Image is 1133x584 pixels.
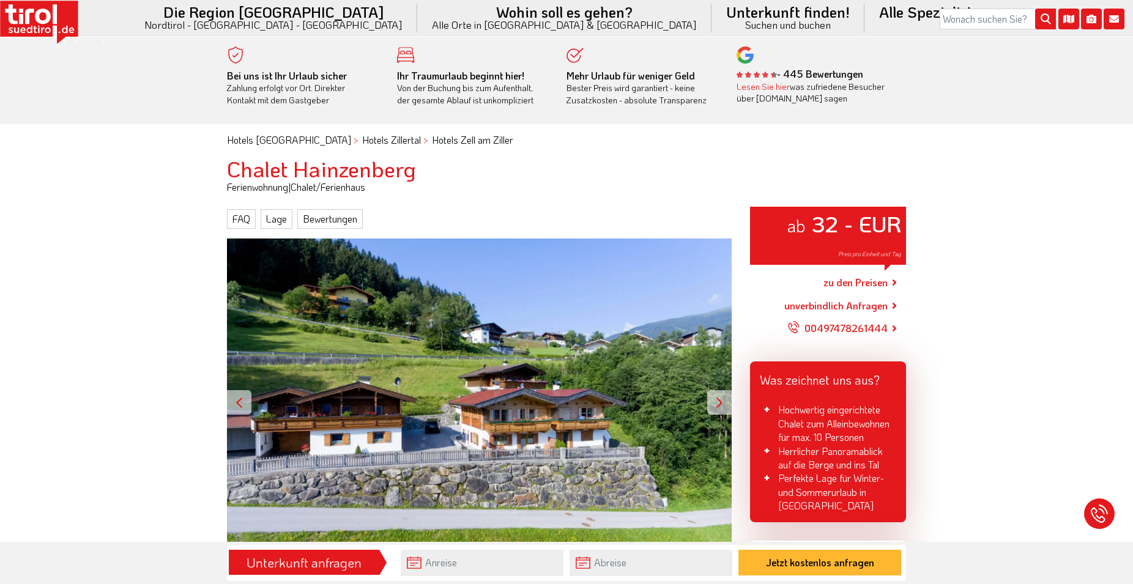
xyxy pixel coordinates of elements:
small: Nordtirol - [GEOGRAPHIC_DATA] - [GEOGRAPHIC_DATA] [144,20,403,30]
a: FAQ [227,209,256,229]
a: unverbindlich Anfragen [784,298,888,313]
small: Alle Orte in [GEOGRAPHIC_DATA] & [GEOGRAPHIC_DATA] [432,20,697,30]
div: Unterkunft anfragen [232,552,376,573]
i: Fotogalerie [1081,9,1102,29]
span: Preis pro Einheit und Tag [838,250,901,258]
small: Suchen und buchen [726,20,850,30]
button: Jetzt kostenlos anfragen [738,550,901,575]
input: Wonach suchen Sie? [940,9,1056,29]
li: Perfekte Lage für Winter- und Sommerurlaub in [GEOGRAPHIC_DATA] [760,471,896,512]
a: Hotels Zillertal [362,133,421,146]
a: Bewertungen [297,209,363,229]
img: google [737,46,754,64]
a: Lesen Sie hier [737,81,790,92]
b: Mehr Urlaub für weniger Geld [566,69,695,82]
input: Anreise [401,550,563,576]
i: Kontakt [1104,9,1124,29]
h1: Chalet Hainzenberg [227,157,906,181]
li: Herrlicher Panoramablick auf die Berge und ins Tal [760,445,896,472]
div: Zahlung erfolgt vor Ort. Direkter Kontakt mit dem Gastgeber [227,70,379,106]
div: was zufriedene Besucher über [DOMAIN_NAME] sagen [737,81,888,105]
input: Abreise [570,550,732,576]
strong: 32 - EUR [811,209,901,238]
div: Bester Preis wird garantiert - keine Zusatzkosten - absolute Transparenz [566,70,718,106]
div: Was zeichnet uns aus? [750,361,906,393]
a: Lage [261,209,292,229]
span: | [288,180,291,193]
b: Ihr Traumurlaub beginnt hier! [397,69,524,82]
b: - 445 Bewertungen [737,67,863,80]
div: Ferienwohnung Chalet/Ferienhaus [218,180,915,194]
i: Karte öffnen [1058,9,1079,29]
a: 00497478261444 [787,313,888,344]
div: Unsere Stärken [750,541,906,572]
a: Hotels Zell am Ziller [432,133,513,146]
small: ab [787,214,806,237]
a: zu den Preisen [823,267,888,298]
a: Hotels [GEOGRAPHIC_DATA] [227,133,351,146]
b: Bei uns ist Ihr Urlaub sicher [227,69,347,82]
li: Hochwertig eingerichtete Chalet zum Alleinbewohnen für max. 10 Personen [760,403,896,444]
div: Von der Buchung bis zum Aufenthalt, der gesamte Ablauf ist unkompliziert [397,70,549,106]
